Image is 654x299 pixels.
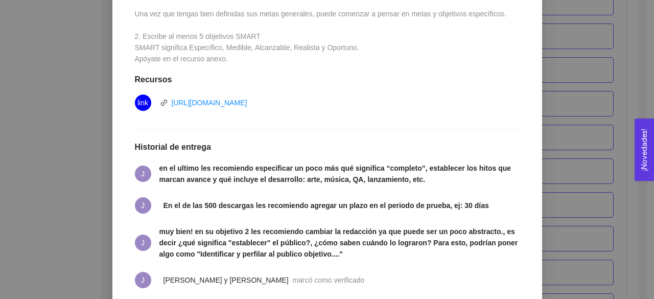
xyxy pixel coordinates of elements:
[141,235,145,251] span: J
[141,166,145,182] span: J
[141,197,145,214] span: J
[137,95,148,111] span: link
[135,142,520,152] h1: Historial de entrega
[141,272,145,288] span: J
[293,276,365,284] span: marcó como verificado
[635,119,654,181] button: Open Feedback Widget
[163,276,289,284] span: [PERSON_NAME] y [PERSON_NAME]
[160,99,168,106] span: link
[159,164,511,183] strong: en el ultimo les recomiendo especificar un poco más qué significa “completo”, establecer los hito...
[159,227,518,258] strong: muy bien! en su objetivo 2 les recomiendo cambiar la redacción ya que puede ser un poco abstracto...
[163,201,489,210] strong: En el de las 500 descargas les recomiendo agregar un plazo en el periodo de prueba, ej: 30 días
[135,75,520,85] h1: Recursos
[172,99,247,107] a: [URL][DOMAIN_NAME]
